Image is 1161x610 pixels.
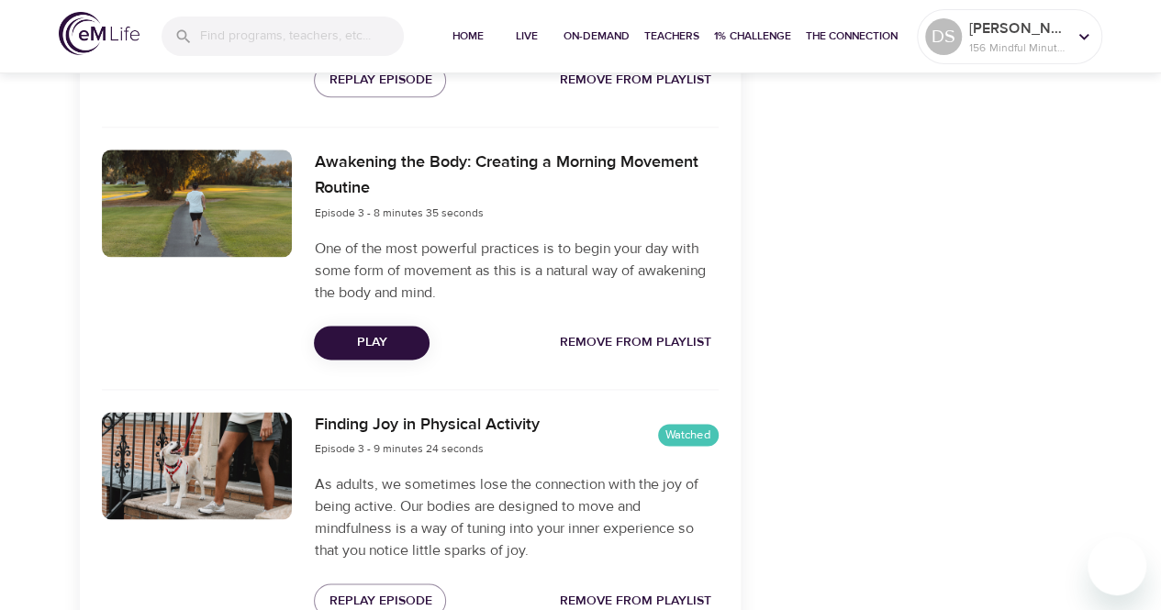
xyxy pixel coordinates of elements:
span: Episode 3 - 8 minutes 35 seconds [314,205,483,220]
p: As adults, we sometimes lose the connection with the joy of being active. Our bodies are designed... [314,473,718,561]
div: DS [925,18,962,55]
h6: Finding Joy in Physical Activity [314,412,539,438]
button: Remove from Playlist [553,63,719,97]
span: Play [329,331,415,354]
span: Home [446,27,490,46]
span: Episode 3 - 9 minutes 24 seconds [314,441,483,456]
iframe: Button to launch messaging window [1088,537,1146,595]
input: Find programs, teachers, etc... [200,17,404,56]
button: Replay Episode [314,63,446,97]
h6: Awakening the Body: Creating a Morning Movement Routine [314,150,718,203]
button: Play [314,326,430,360]
span: Remove from Playlist [560,331,711,354]
p: [PERSON_NAME] [969,17,1066,39]
p: One of the most powerful practices is to begin your day with some form of movement as this is a n... [314,238,718,304]
span: 1% Challenge [714,27,791,46]
span: Replay Episode [329,69,431,92]
p: 156 Mindful Minutes [969,39,1066,56]
span: Teachers [644,27,699,46]
span: The Connection [806,27,898,46]
img: logo [59,12,140,55]
span: Watched [658,427,719,444]
button: Remove from Playlist [553,326,719,360]
span: Remove from Playlist [560,69,711,92]
span: On-Demand [564,27,630,46]
span: Live [505,27,549,46]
